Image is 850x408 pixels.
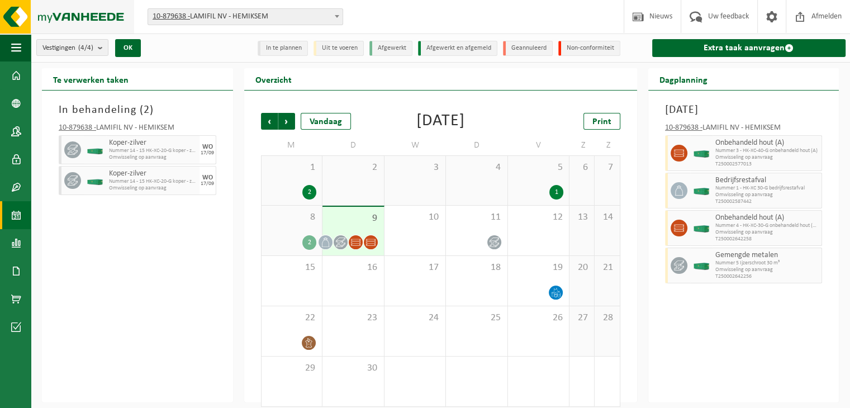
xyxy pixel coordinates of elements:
[59,102,216,118] h3: In behandeling ( )
[715,161,819,168] span: T250002577013
[418,41,497,56] li: Afgewerkt en afgemeld
[328,312,378,324] span: 23
[59,124,216,135] div: LAMIFIL NV - HEMIKSEM
[715,214,819,222] span: Onbehandeld hout (A)
[715,185,819,192] span: Nummer 1 - HK-XC 30-G bedrijfsrestafval
[148,9,343,25] span: 10-879638 - LAMIFIL NV - HEMIKSEM
[109,178,197,185] span: Nummer 14 - 15 HK-XC-20-G koper - zilver (Aurubis Beerse)
[600,262,614,274] span: 21
[715,148,819,154] span: Nummer 3 - HK-XC-40-G onbehandeld hout (A)
[652,39,846,57] a: Extra taak aanvragen
[328,212,378,225] span: 9
[514,312,564,324] span: 26
[87,177,103,185] img: HK-XC-20-GN-00
[693,224,710,233] img: HK-XC-30-GN-00
[301,113,351,130] div: Vandaag
[693,187,710,195] img: HK-XC-30-GN-00
[328,362,378,374] span: 30
[715,222,819,229] span: Nummer 4 - HK-XC-30-G onbehandeld hout (A) Extra
[575,211,588,224] span: 13
[452,312,502,324] span: 25
[42,40,93,56] span: Vestigingen
[322,135,384,155] td: D
[715,236,819,243] span: T250002642258
[600,211,614,224] span: 14
[514,262,564,274] span: 19
[715,251,819,260] span: Gemengde metalen
[148,8,343,25] span: 10-879638 - LAMIFIL NV - HEMIKSEM
[78,44,93,51] count: (4/4)
[267,262,317,274] span: 15
[665,124,702,132] tcxspan: Call 10-879638 - via 3CX
[42,68,140,90] h2: Te verwerken taken
[267,312,317,324] span: 22
[144,105,150,116] span: 2
[569,135,595,155] td: Z
[109,185,197,192] span: Omwisseling op aanvraag
[693,149,710,158] img: HK-XC-30-GN-00
[369,41,412,56] li: Afgewerkt
[600,312,614,324] span: 28
[390,312,440,324] span: 24
[592,117,611,126] span: Print
[261,113,278,130] span: Vorige
[595,135,620,155] td: Z
[503,41,553,56] li: Geannuleerd
[390,162,440,174] span: 3
[514,162,564,174] span: 5
[302,185,316,200] div: 2
[452,262,502,274] span: 18
[715,273,819,280] span: T250002642256
[600,162,614,174] span: 7
[549,185,563,200] div: 1
[202,174,213,181] div: WO
[202,144,213,150] div: WO
[390,262,440,274] span: 17
[328,262,378,274] span: 16
[261,135,323,155] td: M
[514,211,564,224] span: 12
[508,135,570,155] td: V
[201,150,214,156] div: 17/09
[446,135,508,155] td: D
[278,113,295,130] span: Volgende
[575,262,588,274] span: 20
[715,192,819,198] span: Omwisseling op aanvraag
[36,39,108,56] button: Vestigingen(4/4)
[109,154,197,161] span: Omwisseling op aanvraag
[109,169,197,178] span: Koper-zilver
[665,102,823,118] h3: [DATE]
[575,162,588,174] span: 6
[715,154,819,161] span: Omwisseling op aanvraag
[665,124,823,135] div: LAMIFIL NV - HEMIKSEM
[314,41,364,56] li: Uit te voeren
[267,362,317,374] span: 29
[59,124,96,132] tcxspan: Call 10-879638 - via 3CX
[153,12,190,21] tcxspan: Call 10-879638 - via 3CX
[715,198,819,205] span: T250002587442
[452,211,502,224] span: 11
[715,229,819,236] span: Omwisseling op aanvraag
[267,211,317,224] span: 8
[87,146,103,154] img: HK-XC-20-GN-00
[693,262,710,270] img: HK-XC-30-GN-00
[558,41,620,56] li: Non-conformiteit
[258,41,308,56] li: In te plannen
[302,235,316,250] div: 2
[390,211,440,224] span: 10
[328,162,378,174] span: 2
[715,139,819,148] span: Onbehandeld hout (A)
[384,135,447,155] td: W
[109,148,197,154] span: Nummer 14 - 15 HK-XC-20-G koper - zilver (Aurubis Beerse)
[648,68,719,90] h2: Dagplanning
[715,260,819,267] span: Nummer 5 Ijzerschroot 30 m³
[452,162,502,174] span: 4
[244,68,303,90] h2: Overzicht
[715,267,819,273] span: Omwisseling op aanvraag
[416,113,465,130] div: [DATE]
[575,312,588,324] span: 27
[715,176,819,185] span: Bedrijfsrestafval
[583,113,620,130] a: Print
[201,181,214,187] div: 17/09
[109,139,197,148] span: Koper-zilver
